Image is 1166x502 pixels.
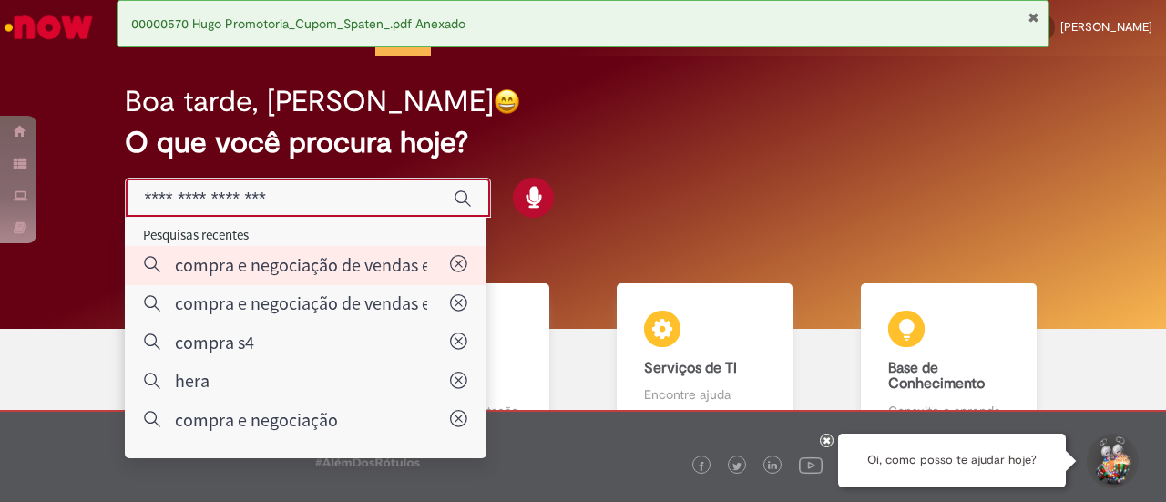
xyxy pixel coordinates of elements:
[125,127,1040,159] h2: O que você procura hoje?
[2,9,96,46] img: ServiceNow
[697,462,706,471] img: logo_footer_facebook.png
[644,359,737,377] b: Serviços de TI
[583,283,827,441] a: Serviços de TI Encontre ajuda
[838,434,1066,487] div: Oi, como posso te ajudar hoje?
[1084,434,1139,488] button: Iniciar Conversa de Suporte
[494,88,520,115] img: happy-face.png
[768,461,777,472] img: logo_footer_linkedin.png
[644,385,765,404] p: Encontre ajuda
[125,86,494,118] h2: Boa tarde, [PERSON_NAME]
[827,283,1071,441] a: Base de Conhecimento Consulte e aprenda
[131,15,465,32] span: 00000570 Hugo Promotoria_Cupom_Spaten_.pdf Anexado
[888,402,1009,420] p: Consulte e aprenda
[1028,10,1039,25] button: Fechar Notificação
[1060,19,1152,35] span: [PERSON_NAME]
[96,283,340,441] a: Tirar dúvidas Tirar dúvidas com Lupi Assist e Gen Ai
[888,359,985,394] b: Base de Conhecimento
[732,462,742,471] img: logo_footer_twitter.png
[799,453,823,476] img: logo_footer_youtube.png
